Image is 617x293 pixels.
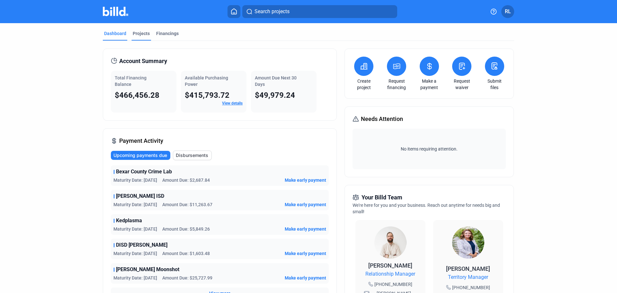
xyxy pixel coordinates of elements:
a: Create project [353,78,375,91]
div: Dashboard [104,30,126,37]
button: Make early payment [285,177,326,183]
a: Request waiver [451,78,473,91]
span: Needs Attention [361,114,403,124]
span: Payment Activity [119,136,163,145]
span: [PERSON_NAME] [368,262,412,269]
span: Amount Due: $11,263.67 [162,201,212,208]
span: Kedplasma [116,217,142,224]
span: No items requiring attention. [355,146,503,152]
span: Maturity Date: [DATE] [113,226,157,232]
span: Disbursements [176,152,208,159]
button: Search projects [242,5,397,18]
img: Billd Company Logo [103,7,128,16]
span: We're here for you and your business. Reach out anytime for needs big and small! [353,203,500,214]
span: Available Purchasing Power [185,75,228,87]
button: Make early payment [285,226,326,232]
button: Disbursements [173,151,212,160]
span: DISD [PERSON_NAME] [116,241,167,249]
span: Amount Due: $25,727.99 [162,275,212,281]
span: $49,979.24 [255,91,295,100]
span: Maturity Date: [DATE] [113,201,157,208]
span: $415,793.72 [185,91,229,100]
div: Financings [156,30,179,37]
span: Amount Due: $1,603.48 [162,250,210,257]
span: Maturity Date: [DATE] [113,250,157,257]
span: [PERSON_NAME] [446,265,490,272]
span: $466,456.28 [115,91,159,100]
span: Amount Due Next 30 Days [255,75,297,87]
span: Search projects [255,8,290,15]
span: Maturity Date: [DATE] [113,275,157,281]
button: Make early payment [285,275,326,281]
span: Territory Manager [448,273,488,281]
button: Make early payment [285,250,326,257]
img: Relationship Manager [374,226,407,259]
span: Amount Due: $2,687.84 [162,177,210,183]
span: [PERSON_NAME] Moonshot [116,266,179,273]
button: RL [501,5,514,18]
span: Your Billd Team [362,193,402,202]
span: [PERSON_NAME] ISD [116,192,164,200]
button: Upcoming payments due [111,151,170,160]
span: Amount Due: $5,849.26 [162,226,210,232]
img: Territory Manager [452,226,484,259]
a: Submit files [483,78,506,91]
span: [PHONE_NUMBER] [452,284,490,291]
div: Projects [133,30,150,37]
span: Relationship Manager [365,270,415,278]
span: Upcoming payments due [113,152,167,159]
a: Request financing [385,78,408,91]
button: Make early payment [285,201,326,208]
span: RL [505,8,511,15]
span: [PHONE_NUMBER] [374,281,412,288]
a: View details [222,101,243,105]
span: Bexar County Crime Lab [116,168,172,176]
span: Maturity Date: [DATE] [113,177,157,183]
span: Account Summary [119,57,167,66]
a: Make a payment [418,78,441,91]
span: Total Financing Balance [115,75,147,87]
